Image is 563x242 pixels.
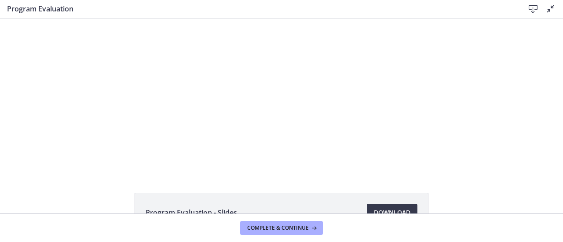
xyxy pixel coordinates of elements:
[7,4,510,14] h3: Program Evaluation
[367,204,417,221] a: Download
[146,207,237,218] span: Program Evaluation - Slides
[240,221,323,235] button: Complete & continue
[374,207,410,218] span: Download
[247,224,309,231] span: Complete & continue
